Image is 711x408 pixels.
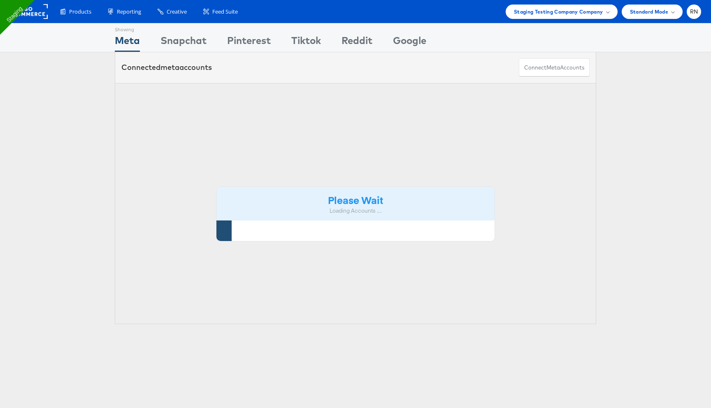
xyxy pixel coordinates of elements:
[160,33,207,52] div: Snapchat
[690,9,698,14] span: RN
[115,33,140,52] div: Meta
[630,7,668,16] span: Standard Mode
[167,8,187,16] span: Creative
[546,64,560,72] span: meta
[223,207,488,215] div: Loading Accounts ....
[328,193,383,206] strong: Please Wait
[519,58,590,77] button: ConnectmetaAccounts
[227,33,271,52] div: Pinterest
[160,63,179,72] span: meta
[69,8,91,16] span: Products
[121,62,212,73] div: Connected accounts
[117,8,141,16] span: Reporting
[115,23,140,33] div: Showing
[212,8,238,16] span: Feed Suite
[342,33,372,52] div: Reddit
[291,33,321,52] div: Tiktok
[514,7,603,16] span: Staging Testing Company Company
[393,33,426,52] div: Google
